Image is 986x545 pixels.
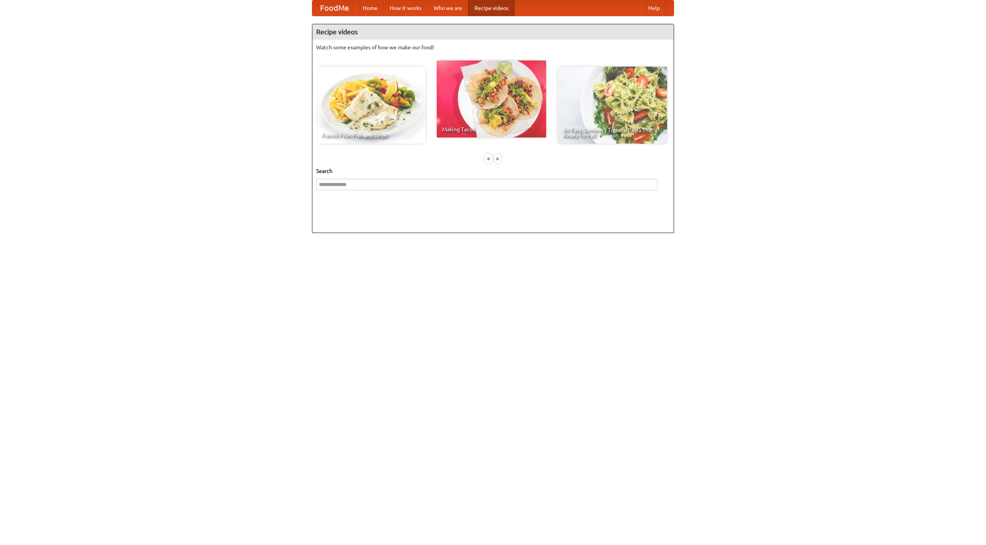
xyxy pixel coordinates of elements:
[357,0,384,16] a: Home
[312,0,357,16] a: FoodMe
[316,167,670,175] h5: Search
[494,154,501,163] div: »
[468,0,515,16] a: Recipe videos
[558,67,667,144] a: An Easy, Summery Tomato Pasta That's Ready for Fall
[384,0,428,16] a: How it works
[442,127,541,132] span: Making Tacos
[316,44,670,51] p: Watch some examples of how we make our food!
[316,67,426,144] a: French Fries Fish and Chips
[312,24,674,40] h4: Recipe videos
[428,0,468,16] a: Who we are
[563,127,662,138] span: An Easy, Summery Tomato Pasta That's Ready for Fall
[322,133,420,138] span: French Fries Fish and Chips
[437,60,546,138] a: Making Tacos
[642,0,666,16] a: Help
[485,154,492,163] div: «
